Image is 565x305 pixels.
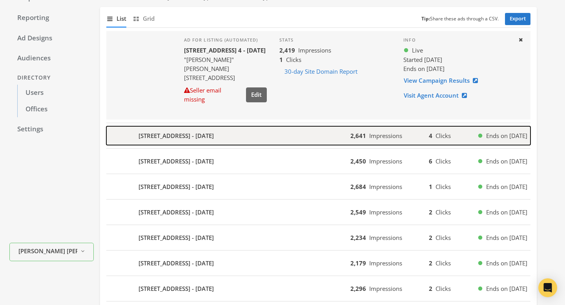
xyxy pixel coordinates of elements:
span: Impressions [369,183,402,191]
button: [STREET_ADDRESS] - [DATE]2,450Impressions6ClicksEnds on [DATE] [106,152,530,171]
b: Tip: [421,15,430,22]
span: Clicks [436,157,451,165]
span: Ends on [DATE] [486,131,527,140]
b: [STREET_ADDRESS] - [DATE] [139,284,214,293]
b: 2,419 [279,46,295,54]
span: Ends on [DATE] [486,284,527,293]
span: Clicks [436,183,451,191]
a: Users [17,85,94,101]
b: [STREET_ADDRESS] - [DATE] [139,259,214,268]
div: Started [DATE] [403,55,512,64]
span: Clicks [286,56,301,64]
b: 2,641 [350,132,366,140]
button: Edit [246,87,267,102]
h4: Info [403,37,512,43]
span: Impressions [298,46,331,54]
button: [STREET_ADDRESS] - [DATE]2,179Impressions2ClicksEnds on [DATE] [106,254,530,272]
button: [STREET_ADDRESS] - [DATE]2,549Impressions2ClicksEnds on [DATE] [106,203,530,221]
b: [STREET_ADDRESS] - [DATE] [139,131,214,140]
span: Impressions [369,234,402,241]
button: Grid [133,10,155,27]
a: Export [505,13,530,25]
b: [STREET_ADDRESS] 4 - [DATE] [184,46,266,54]
div: Open Intercom Messenger [538,278,557,297]
a: Reporting [9,10,94,26]
button: [STREET_ADDRESS] - [DATE]2,234Impressions2ClicksEnds on [DATE] [106,228,530,247]
div: Seller email missing [184,86,243,104]
div: "[PERSON_NAME]" [PERSON_NAME] [184,55,267,74]
span: Ends on [DATE] [486,182,527,191]
button: List [106,10,126,27]
button: [STREET_ADDRESS] - [DATE]2,684Impressions1ClicksEnds on [DATE] [106,177,530,196]
button: [STREET_ADDRESS] - [DATE]2,296Impressions2ClicksEnds on [DATE] [106,279,530,298]
span: Ends on [DATE] [486,157,527,166]
b: 2,296 [350,285,366,292]
b: 2,179 [350,259,366,267]
span: List [117,14,126,23]
span: Clicks [436,259,451,267]
b: 2,450 [350,157,366,165]
b: [STREET_ADDRESS] - [DATE] [139,182,214,191]
b: [STREET_ADDRESS] - [DATE] [139,157,214,166]
span: Impressions [369,285,402,292]
button: [STREET_ADDRESS] - [DATE]2,641Impressions4ClicksEnds on [DATE] [106,126,530,145]
b: 2 [429,208,432,216]
h4: Stats [279,37,391,43]
a: Offices [17,101,94,118]
a: Ad Designs [9,30,94,47]
span: Ends on [DATE] [486,259,527,268]
span: Impressions [369,132,402,140]
a: Audiences [9,50,94,67]
span: Ends on [DATE] [486,208,527,217]
a: Settings [9,121,94,138]
span: Clicks [436,132,451,140]
b: 6 [429,157,432,165]
span: Live [412,46,423,55]
b: 4 [429,132,432,140]
b: 2,234 [350,234,366,241]
span: Clicks [436,234,451,241]
span: Impressions [369,157,402,165]
b: 2 [429,259,432,267]
b: [STREET_ADDRESS] - [DATE] [139,208,214,217]
div: Directory [9,71,94,85]
span: Clicks [436,285,451,292]
span: Ends on [DATE] [486,233,527,242]
b: 1 [279,56,283,64]
small: Share these ads through a CSV. [421,15,499,23]
div: [STREET_ADDRESS] [184,73,267,82]
b: 2 [429,234,432,241]
b: [STREET_ADDRESS] - [DATE] [139,233,214,242]
span: Impressions [369,259,402,267]
button: [PERSON_NAME] [PERSON_NAME] [9,243,94,261]
a: View Campaign Results [403,73,483,88]
b: 1 [429,183,432,191]
b: 2,549 [350,208,366,216]
span: Clicks [436,208,451,216]
a: Visit Agent Account [403,88,472,103]
span: Impressions [369,208,402,216]
button: 30-day Site Domain Report [279,64,363,79]
b: 2 [429,285,432,292]
h4: Ad for listing (automated) [184,37,267,43]
span: [PERSON_NAME] [PERSON_NAME] [18,247,77,256]
b: 2,684 [350,183,366,191]
span: Ends on [DATE] [403,65,445,73]
span: Grid [143,14,155,23]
